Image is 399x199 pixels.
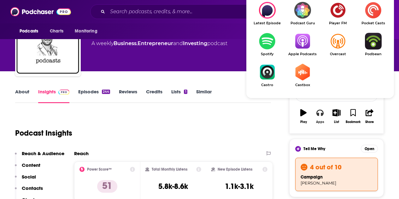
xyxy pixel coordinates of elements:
div: List [334,120,339,124]
p: Contacts [22,185,43,191]
button: Open [361,145,378,153]
h3: 4 out of 10 [310,163,342,171]
a: About [15,89,29,103]
span: Podbean [355,52,391,56]
a: InsightsPodchaser Pro [38,89,69,103]
a: Apple PodcastsApple Podcasts [285,33,320,56]
div: Apps [316,120,324,124]
div: The Trevor Rose Podcast on Latest Episode [249,2,285,25]
span: Castbox [285,83,320,87]
a: Investing [183,40,207,46]
a: Similar [196,89,212,103]
span: Player FM [320,21,355,25]
h3: 1.1k-3.1k [225,182,254,191]
p: Reach & Audience [22,150,64,156]
span: Tell Me Why [303,146,325,151]
div: A weekly podcast [91,40,227,47]
a: Charts [46,25,67,37]
span: Latest Episode [249,21,285,25]
h2: Reach [74,150,89,156]
div: Bookmark [346,120,361,124]
p: Social [22,174,36,180]
span: Apple Podcasts [285,52,320,56]
span: Charts [50,27,63,36]
img: The Trevor Rose Podcast [16,12,79,75]
a: Lists1 [171,89,187,103]
span: Podcasts [20,27,38,36]
button: Social [15,174,36,185]
a: Pocket CastsPocket Casts [355,2,391,25]
button: Content [15,162,40,174]
span: Pocket Casts [355,21,391,25]
a: Episodes244 [78,89,110,103]
a: PodbeanPodbean [355,33,391,56]
button: open menu [15,25,46,37]
button: Reach & Audience [15,150,64,162]
p: Content [22,162,40,168]
button: Bookmark [345,105,361,128]
h2: Total Monthly Listens [152,167,187,172]
button: Apps [312,105,328,128]
input: Search podcasts, credits, & more... [108,7,270,17]
h2: New Episode Listens [218,167,252,172]
a: CastboxCastbox [285,64,320,87]
a: SpotifySpotify [249,33,285,56]
button: Share [361,105,378,128]
span: , [137,40,138,46]
div: 244 [102,90,110,94]
button: Contacts [15,185,43,197]
a: Podcast GuruPodcast Guru [285,2,320,25]
button: Play [295,105,312,128]
span: campaign [301,174,323,180]
img: Podchaser - Follow, Share and Rate Podcasts [10,6,71,18]
span: [PERSON_NAME] [301,180,336,185]
a: Business [114,40,137,46]
div: Play [300,120,307,124]
h2: Power Score™ [87,167,112,172]
span: Castro [249,83,285,87]
span: Overcast [320,52,355,56]
img: tell me why sparkle [296,147,300,151]
a: Reviews [119,89,137,103]
div: 1 [184,90,187,94]
span: Podcast Guru [285,21,320,25]
a: Entrepreneur [138,40,173,46]
img: Podchaser Pro [58,90,69,95]
a: Player FMPlayer FM [320,2,355,25]
a: Credits [146,89,162,103]
span: and [173,40,183,46]
div: Search podcasts, credits, & more... [90,4,327,19]
p: 51 [97,180,117,193]
button: List [328,105,345,128]
a: OvercastOvercast [320,33,355,56]
a: CastroCastro [249,64,285,87]
div: Share [365,120,374,124]
span: Monitoring [75,27,97,36]
h1: Podcast Insights [15,128,72,138]
button: open menu [70,25,105,37]
h3: 5.8k-8.6k [158,182,188,191]
span: Spotify [249,52,285,56]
